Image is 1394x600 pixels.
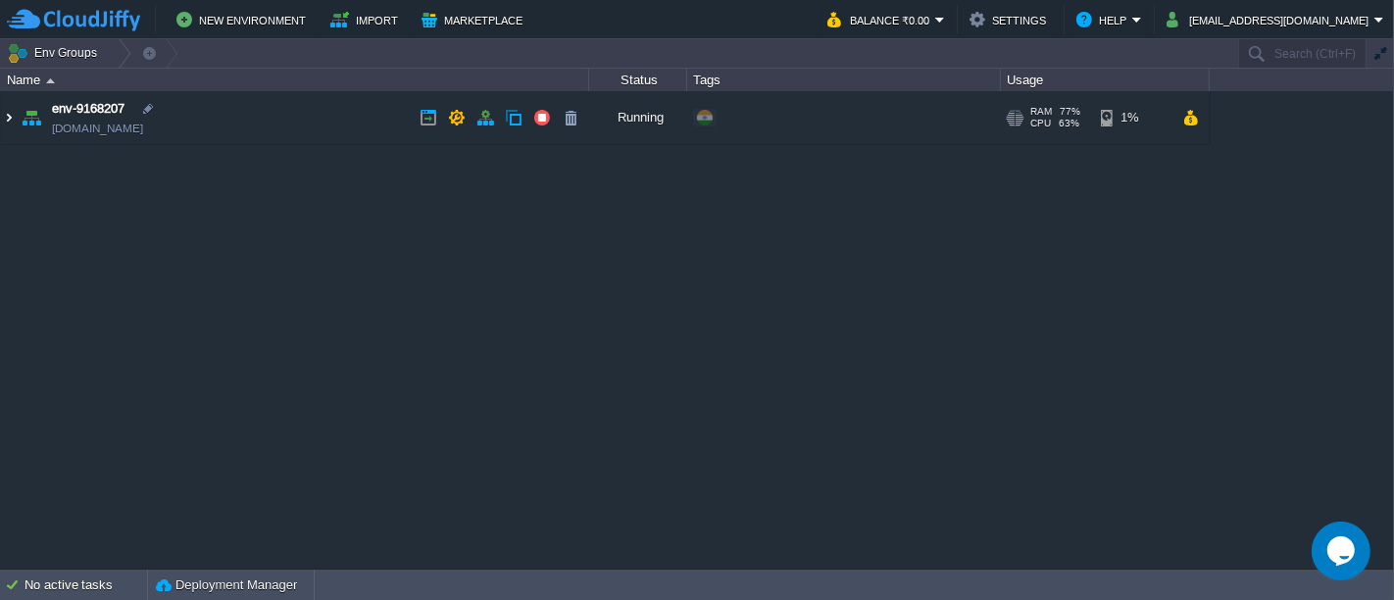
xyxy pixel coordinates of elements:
[52,99,124,119] a: env-9168207
[1060,106,1080,118] span: 77%
[7,39,104,67] button: Env Groups
[46,78,55,83] img: AMDAwAAAACH5BAEAAAAALAAAAAABAAEAAAICRAEAOw==
[1167,8,1374,31] button: [EMAIL_ADDRESS][DOMAIN_NAME]
[827,8,935,31] button: Balance ₹0.00
[7,8,140,32] img: CloudJiffy
[1101,91,1165,144] div: 1%
[18,91,45,144] img: AMDAwAAAACH5BAEAAAAALAAAAAABAAEAAAICRAEAOw==
[1076,8,1132,31] button: Help
[1002,69,1209,91] div: Usage
[1030,106,1052,118] span: RAM
[590,69,686,91] div: Status
[1059,118,1079,129] span: 63%
[589,91,687,144] div: Running
[330,8,404,31] button: Import
[2,69,588,91] div: Name
[156,575,297,595] button: Deployment Manager
[52,119,143,138] a: [DOMAIN_NAME]
[176,8,312,31] button: New Environment
[688,69,1000,91] div: Tags
[1030,118,1051,129] span: CPU
[1312,522,1374,580] iframe: chat widget
[422,8,528,31] button: Marketplace
[970,8,1052,31] button: Settings
[1,91,17,144] img: AMDAwAAAACH5BAEAAAAALAAAAAABAAEAAAICRAEAOw==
